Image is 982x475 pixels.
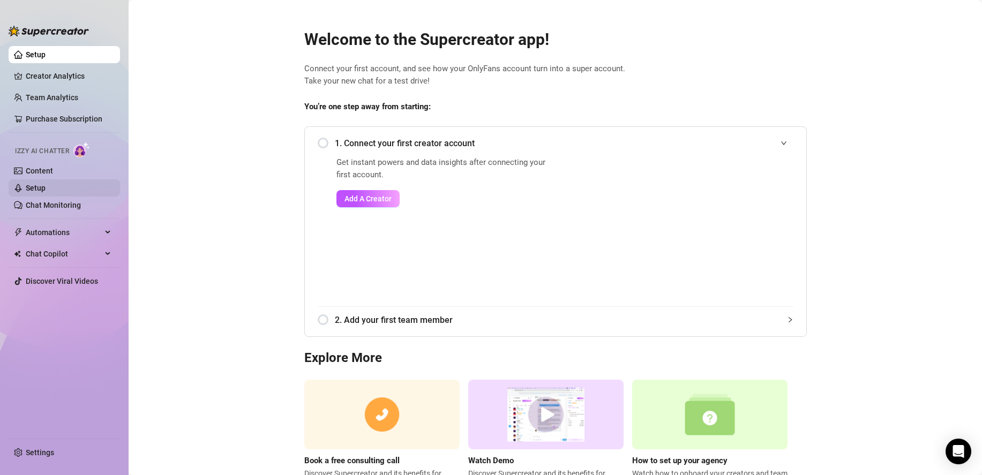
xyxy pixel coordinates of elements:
h3: Explore More [304,350,807,367]
a: Team Analytics [26,93,78,102]
span: Izzy AI Chatter [15,146,69,156]
span: collapsed [787,316,793,323]
span: 1. Connect your first creator account [335,137,793,150]
a: Add A Creator [336,190,552,207]
span: thunderbolt [14,228,23,237]
div: Open Intercom Messenger [946,439,971,464]
span: expanded [781,140,787,146]
a: Creator Analytics [26,67,111,85]
a: Setup [26,50,46,59]
img: supercreator demo [468,380,624,450]
span: Add A Creator [344,194,392,203]
a: Purchase Subscription [26,115,102,123]
strong: How to set up your agency [632,456,728,465]
div: 2. Add your first team member [318,307,793,333]
span: Chat Copilot [26,245,102,262]
iframe: Add Creators [579,156,793,293]
img: setup agency guide [632,380,788,450]
strong: Watch Demo [468,456,514,465]
span: 2. Add your first team member [335,313,793,327]
a: Discover Viral Videos [26,277,98,285]
img: consulting call [304,380,460,450]
img: logo-BBDzfeDw.svg [9,26,89,36]
div: 1. Connect your first creator account [318,130,793,156]
a: Chat Monitoring [26,201,81,209]
span: Connect your first account, and see how your OnlyFans account turn into a super account. Take you... [304,63,807,88]
h2: Welcome to the Supercreator app! [304,29,807,50]
strong: Book a free consulting call [304,456,400,465]
a: Content [26,167,53,175]
span: Get instant powers and data insights after connecting your first account. [336,156,552,182]
img: AI Chatter [73,142,90,157]
a: Settings [26,448,54,457]
img: Chat Copilot [14,250,21,258]
span: Automations [26,224,102,241]
button: Add A Creator [336,190,400,207]
strong: You’re one step away from starting: [304,102,431,111]
a: Setup [26,184,46,192]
